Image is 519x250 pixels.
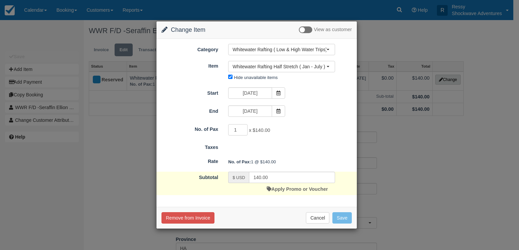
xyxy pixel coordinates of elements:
button: Whitewater Rafting Half Stretch ( Jan - July ) or (Aug - Dec) [228,61,335,72]
button: Cancel [306,212,329,224]
div: 1 @ $140.00 [223,156,357,167]
span: Whitewater Rafting ( Low & High Water Trips) [233,46,326,53]
a: Apply Promo or Voucher [267,186,328,192]
span: x $140.00 [249,128,270,133]
span: Change Item [171,26,205,33]
label: Subtotal [156,172,223,181]
label: Hide unavailable items [234,75,277,80]
button: Save [332,212,352,224]
input: No. of Pax [228,124,248,136]
button: Remove from Invoice [161,212,214,224]
label: End [156,105,223,115]
label: Rate [156,156,223,165]
label: Start [156,87,223,97]
label: Category [156,44,223,53]
label: Taxes [156,142,223,151]
label: Item [156,60,223,70]
strong: No. of Pax [228,159,251,164]
span: Whitewater Rafting Half Stretch ( Jan - July ) or (Aug - Dec) [233,63,326,70]
small: $ USD [233,175,245,180]
label: No. of Pax [156,123,223,133]
span: View as customer [314,27,352,32]
button: Whitewater Rafting ( Low & High Water Trips) [228,44,335,55]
